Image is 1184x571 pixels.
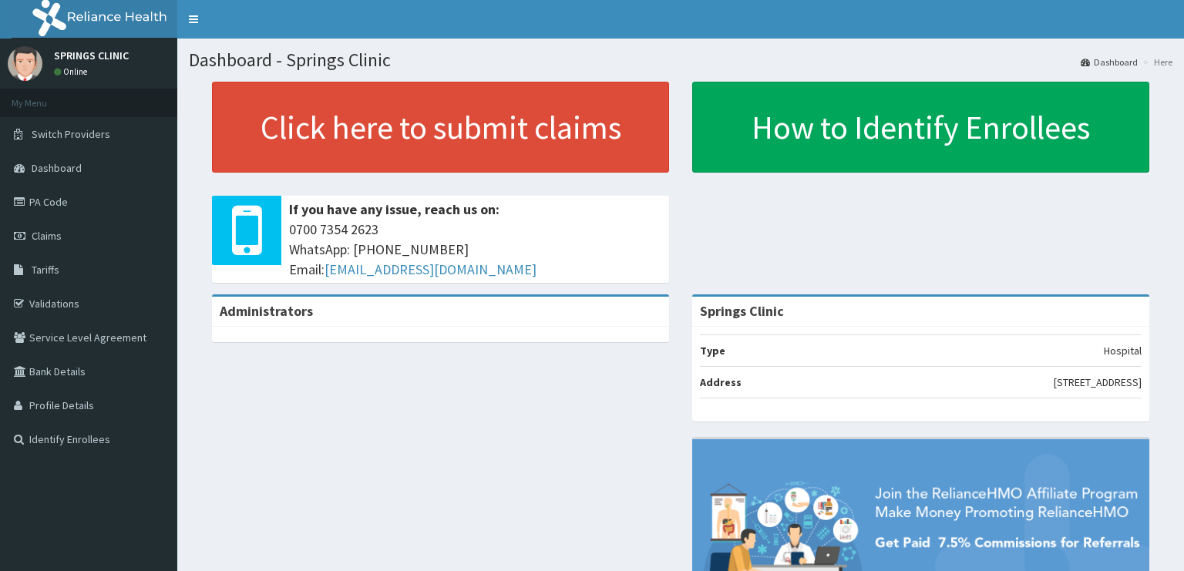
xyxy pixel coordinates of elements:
b: Type [700,344,725,358]
a: [EMAIL_ADDRESS][DOMAIN_NAME] [325,260,536,278]
span: 0700 7354 2623 WhatsApp: [PHONE_NUMBER] Email: [289,220,661,279]
a: Click here to submit claims [212,82,669,173]
h1: Dashboard - Springs Clinic [189,50,1172,70]
strong: Springs Clinic [700,302,784,320]
b: Address [700,375,742,389]
span: Switch Providers [32,127,110,141]
span: Dashboard [32,161,82,175]
span: Claims [32,229,62,243]
p: Hospital [1104,343,1142,358]
a: Dashboard [1081,55,1138,69]
li: Here [1139,55,1172,69]
p: [STREET_ADDRESS] [1054,375,1142,390]
b: Administrators [220,302,313,320]
img: User Image [8,46,42,81]
a: Online [54,66,91,77]
span: Tariffs [32,263,59,277]
a: How to Identify Enrollees [692,82,1149,173]
b: If you have any issue, reach us on: [289,200,499,218]
p: SPRINGS CLINIC [54,50,129,61]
